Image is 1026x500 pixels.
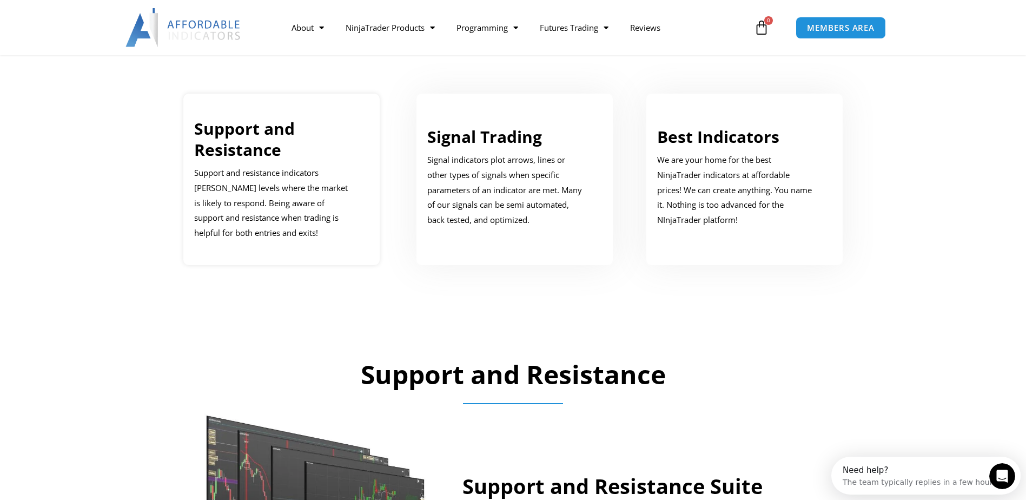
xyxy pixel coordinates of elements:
[989,463,1015,489] iframe: Intercom live chat
[181,358,846,391] h2: Support and Resistance
[194,166,353,241] p: Support and resistance indicators [PERSON_NAME] levels where the market is likely to respond. Bei...
[125,8,242,47] img: LogoAI | Affordable Indicators – NinjaTrader
[529,15,619,40] a: Futures Trading
[335,15,446,40] a: NinjaTrader Products
[738,12,785,43] a: 0
[831,457,1021,495] iframe: Intercom live chat discovery launcher
[281,15,751,40] nav: Menu
[281,15,335,40] a: About
[764,16,773,25] span: 0
[446,15,529,40] a: Programming
[194,117,295,161] a: Support and Resistance
[657,153,816,228] p: We are your home for the best NinjaTrader indicators at affordable prices! We can create anything...
[427,153,586,228] p: Signal indicators plot arrows, lines or other types of signals when specific parameters of an ind...
[657,126,779,148] a: Best Indicators
[619,15,671,40] a: Reviews
[807,24,875,32] span: MEMBERS AREA
[462,472,763,500] a: Support and Resistance Suite
[4,4,200,34] div: Open Intercom Messenger
[11,9,168,18] div: Need help?
[796,17,886,39] a: MEMBERS AREA
[427,126,542,148] a: Signal Trading
[11,18,168,29] div: The team typically replies in a few hours.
